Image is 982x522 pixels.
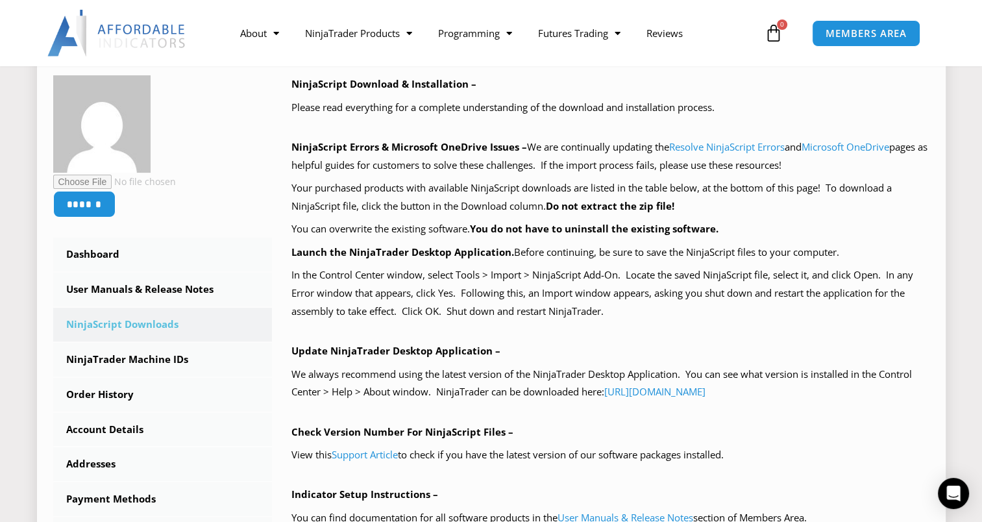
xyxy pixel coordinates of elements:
[53,75,151,173] img: feb287f52a06d62cc3007850bcdcd5e6d0b7eef017d8e96763ae60d6dd7208c1
[53,238,273,271] a: Dashboard
[291,366,929,402] p: We always recommend using the latest version of the NinjaTrader Desktop Application. You can see ...
[604,385,706,398] a: [URL][DOMAIN_NAME]
[802,140,889,153] a: Microsoft OneDrive
[291,446,929,464] p: View this to check if you have the latest version of our software packages installed.
[546,199,674,212] b: Do not extract the zip file!
[53,378,273,412] a: Order History
[525,18,633,48] a: Futures Trading
[745,14,802,52] a: 0
[53,343,273,377] a: NinjaTrader Machine IDs
[227,18,292,48] a: About
[291,77,476,90] b: NinjaScript Download & Installation –
[47,10,187,56] img: LogoAI | Affordable Indicators – NinjaTrader
[53,482,273,516] a: Payment Methods
[53,273,273,306] a: User Manuals & Release Notes
[292,18,425,48] a: NinjaTrader Products
[938,478,969,509] div: Open Intercom Messenger
[777,19,787,30] span: 0
[291,138,929,175] p: We are continually updating the and pages as helpful guides for customers to solve these challeng...
[291,488,438,501] b: Indicator Setup Instructions –
[425,18,525,48] a: Programming
[291,243,929,262] p: Before continuing, be sure to save the NinjaScript files to your computer.
[332,448,398,461] a: Support Article
[53,447,273,481] a: Addresses
[53,308,273,342] a: NinjaScript Downloads
[291,179,929,216] p: Your purchased products with available NinjaScript downloads are listed in the table below, at th...
[812,20,920,47] a: MEMBERS AREA
[669,140,785,153] a: Resolve NinjaScript Errors
[470,222,718,235] b: You do not have to uninstall the existing software.
[291,344,500,357] b: Update NinjaTrader Desktop Application –
[826,29,907,38] span: MEMBERS AREA
[291,425,513,438] b: Check Version Number For NinjaScript Files –
[291,99,929,117] p: Please read everything for a complete understanding of the download and installation process.
[227,18,761,48] nav: Menu
[633,18,696,48] a: Reviews
[291,245,514,258] b: Launch the NinjaTrader Desktop Application.
[291,220,929,238] p: You can overwrite the existing software.
[291,266,929,321] p: In the Control Center window, select Tools > Import > NinjaScript Add-On. Locate the saved NinjaS...
[291,140,527,153] b: NinjaScript Errors & Microsoft OneDrive Issues –
[53,413,273,447] a: Account Details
